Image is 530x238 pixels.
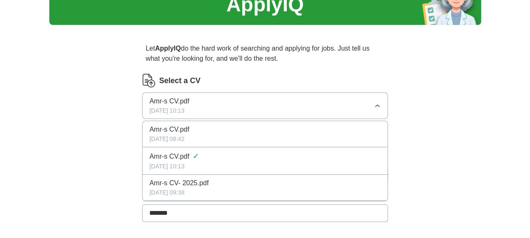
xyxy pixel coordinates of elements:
[149,135,380,143] div: [DATE] 08:42
[149,151,189,162] span: Amr-s CV.pdf
[142,40,387,67] p: Let do the hard work of searching and applying for jobs. Just tell us what you're looking for, an...
[193,151,199,162] span: ✓
[142,74,156,87] img: CV Icon
[155,45,181,52] strong: ApplyIQ
[149,188,380,197] div: [DATE] 09:38
[142,92,387,119] button: Amr-s CV.pdf[DATE] 10:13
[149,106,184,115] span: [DATE] 10:13
[149,162,380,171] div: [DATE] 10:13
[159,75,200,87] label: Select a CV
[149,178,209,188] span: Amr-s CV- 2025.pdf
[149,124,189,135] span: Amr-s CV.pdf
[149,96,189,106] span: Amr-s CV.pdf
